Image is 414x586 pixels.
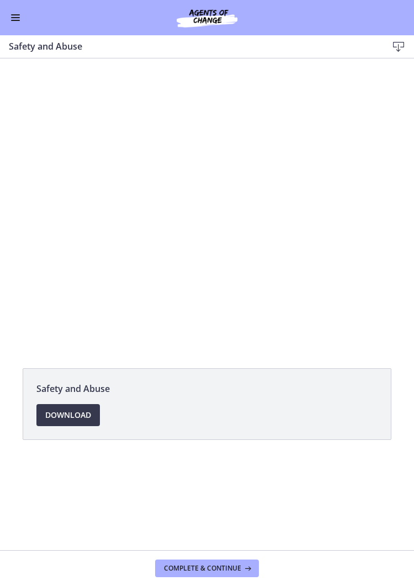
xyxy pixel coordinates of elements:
span: Download [45,408,91,422]
span: Safety and Abuse [36,382,378,395]
img: Agents of Change [152,7,262,29]
span: Complete & continue [164,564,241,573]
a: Download [36,404,100,426]
button: Enable menu [9,11,22,24]
button: Complete & continue [155,560,259,577]
h3: Safety and Abuse [9,40,370,53]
